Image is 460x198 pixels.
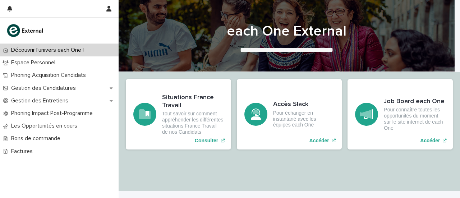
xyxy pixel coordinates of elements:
a: Accéder [348,79,453,149]
p: Accéder [420,138,440,144]
a: Consulter [126,79,231,149]
p: Espace Personnel [8,59,61,66]
h3: Accès Slack [273,101,335,109]
p: Gestion des Candidatures [8,85,82,92]
h3: Job Board each One [384,98,445,106]
p: Factures [8,148,38,155]
h1: each One External [126,23,447,40]
p: Consulter [195,138,218,144]
p: Accéder [309,138,329,144]
h3: Situations France Travail [162,94,224,109]
p: Découvrir l'univers each One ! [8,47,89,54]
p: Bons de commande [8,135,66,142]
p: Pour échanger en instantané avec les équipes each One [273,110,335,128]
a: Accéder [237,79,342,149]
img: bc51vvfgR2QLHU84CWIQ [6,23,45,38]
p: Pour connaître toutes les opportunités du moment sur le site internet de each One [384,107,445,131]
p: Tout savoir sur comment appréhender les différentes situations France Travail de nos Candidats [162,111,224,135]
p: Gestion des Entretiens [8,97,74,104]
p: Les Opportunités en cours [8,123,83,129]
p: Phoning Impact Post-Programme [8,110,98,117]
p: Phoning Acquisition Candidats [8,72,92,79]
